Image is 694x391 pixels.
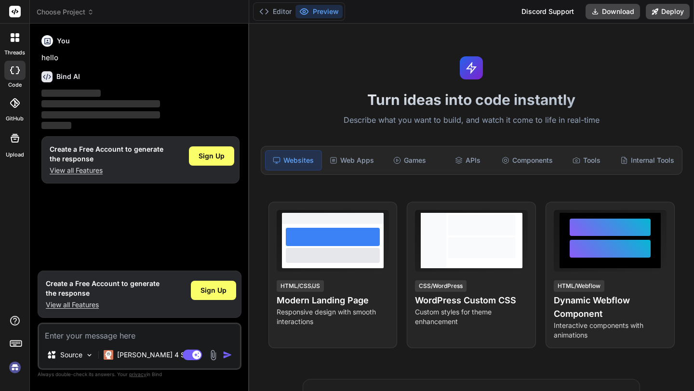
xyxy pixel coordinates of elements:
span: ‌ [41,100,160,107]
div: Discord Support [516,4,580,19]
span: privacy [129,371,147,377]
span: Sign Up [200,286,227,295]
button: Download [586,4,640,19]
label: Upload [6,151,24,159]
label: GitHub [6,115,24,123]
div: Games [382,150,438,170]
div: Web Apps [324,150,380,170]
div: Tools [559,150,614,170]
div: APIs [440,150,495,170]
button: Deploy [646,4,690,19]
img: Claude 4 Sonnet [104,350,113,360]
h4: WordPress Custom CSS [415,294,528,307]
p: Describe what you want to build, and watch it come to life in real-time [255,114,688,127]
label: threads [4,49,25,57]
h1: Create a Free Account to generate the response [46,279,160,298]
img: Pick Models [85,351,93,359]
h6: Bind AI [56,72,80,81]
span: ‌ [41,111,160,118]
div: HTML/CSS/JS [277,280,324,292]
div: Components [498,150,557,170]
button: Editor [255,5,295,18]
div: HTML/Webflow [554,280,604,292]
p: Responsive design with smooth interactions [277,307,389,326]
h1: Create a Free Account to generate the response [50,144,163,164]
span: Sign Up [199,151,225,161]
img: signin [7,359,23,376]
div: Internal Tools [616,150,678,170]
h4: Dynamic Webflow Component [554,294,667,321]
p: Custom styles for theme enhancement [415,307,528,326]
span: Choose Project [37,7,94,17]
p: [PERSON_NAME] 4 S.. [117,350,189,360]
div: Websites [265,150,322,170]
div: CSS/WordPress [415,280,467,292]
span: ‌ [41,90,101,97]
img: attachment [208,350,219,361]
h1: Turn ideas into code instantly [255,91,688,108]
h6: You [57,36,70,46]
p: hello [41,52,240,64]
p: Source [60,350,82,360]
p: Interactive components with animations [554,321,667,340]
img: icon [223,350,232,360]
label: code [8,81,22,89]
h4: Modern Landing Page [277,294,389,307]
button: Preview [295,5,343,18]
p: View all Features [50,166,163,175]
span: ‌ [41,122,71,129]
p: View all Features [46,300,160,310]
p: Always double-check its answers. Your in Bind [38,370,241,379]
